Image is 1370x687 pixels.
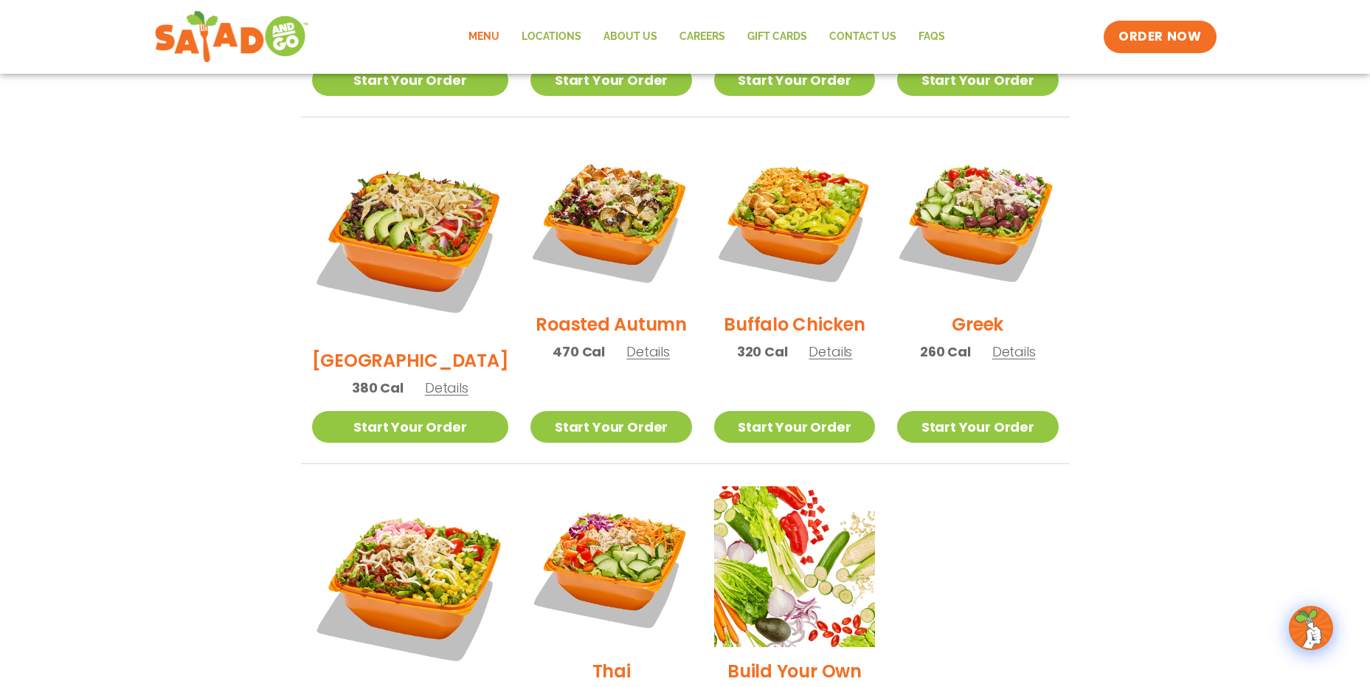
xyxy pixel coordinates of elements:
[737,342,788,362] span: 320 Cal
[457,20,511,54] a: Menu
[1118,28,1201,46] span: ORDER NOW
[714,411,875,443] a: Start Your Order
[907,20,956,54] a: FAQs
[736,20,818,54] a: GIFT CARDS
[312,64,509,96] a: Start Your Order
[511,20,592,54] a: Locations
[312,411,509,443] a: Start Your Order
[154,7,310,66] img: new-SAG-logo-768×292
[668,20,736,54] a: Careers
[714,139,875,300] img: Product photo for Buffalo Chicken Salad
[992,342,1036,361] span: Details
[457,20,956,54] nav: Menu
[1290,607,1332,649] img: wpChatIcon
[536,311,687,337] h2: Roasted Autumn
[530,411,691,443] a: Start Your Order
[553,342,605,362] span: 470 Cal
[897,139,1058,300] img: Product photo for Greek Salad
[897,411,1058,443] a: Start Your Order
[952,311,1003,337] h2: Greek
[312,139,509,336] img: Product photo for BBQ Ranch Salad
[714,64,875,96] a: Start Your Order
[626,342,670,361] span: Details
[592,20,668,54] a: About Us
[530,486,691,647] img: Product photo for Thai Salad
[425,379,468,397] span: Details
[352,378,404,398] span: 380 Cal
[724,311,865,337] h2: Buffalo Chicken
[530,139,691,300] img: Product photo for Roasted Autumn Salad
[1104,21,1216,53] a: ORDER NOW
[818,20,907,54] a: Contact Us
[897,64,1058,96] a: Start Your Order
[920,342,971,362] span: 260 Cal
[727,658,862,684] h2: Build Your Own
[312,348,509,373] h2: [GEOGRAPHIC_DATA]
[530,64,691,96] a: Start Your Order
[592,658,631,684] h2: Thai
[312,486,509,683] img: Product photo for Jalapeño Ranch Salad
[809,342,852,361] span: Details
[714,486,875,647] img: Product photo for Build Your Own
